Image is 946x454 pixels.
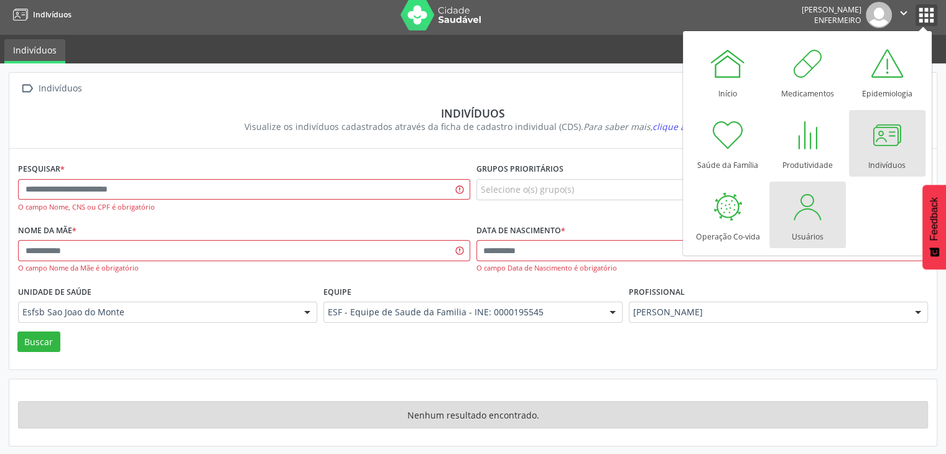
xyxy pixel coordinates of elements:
span: Selecione o(s) grupo(s) [481,183,574,196]
div: [PERSON_NAME] [802,4,861,15]
span: Feedback [929,197,940,241]
a: Saúde da Família [690,110,766,177]
div: O campo Nome, CNS ou CPF é obrigatório [18,202,470,213]
a: Indivíduos [4,39,65,63]
i:  [18,80,36,98]
a:  Indivíduos [18,80,84,98]
div: Nenhum resultado encontrado. [18,401,928,429]
span: [PERSON_NAME] [633,306,902,318]
i:  [897,6,911,20]
div: Indivíduos [27,106,919,120]
a: Indivíduos [849,110,925,177]
div: Visualize os indivíduos cadastrados através da ficha de cadastro individual (CDS). [27,120,919,133]
img: img [866,2,892,28]
a: Produtividade [769,110,846,177]
button: apps [916,4,937,26]
span: Indivíduos [33,9,72,20]
div: O campo Nome da Mãe é obrigatório [18,263,470,274]
div: Indivíduos [36,80,84,98]
a: Indivíduos [9,4,72,25]
span: Esfsb Sao Joao do Monte [22,306,292,318]
a: Usuários [769,182,846,248]
a: Medicamentos [769,39,846,105]
button:  [892,2,916,28]
a: Operação Co-vida [690,182,766,248]
span: ESF - Equipe de Saude da Familia - INE: 0000195545 [328,306,597,318]
button: Buscar [17,331,60,353]
label: Data de nascimento [476,221,565,241]
a: Epidemiologia [849,39,925,105]
i: Para saber mais, [583,121,702,132]
label: Unidade de saúde [18,282,91,302]
span: clique aqui! [652,121,702,132]
div: O campo Data de Nascimento é obrigatório [476,263,929,274]
label: Equipe [323,282,351,302]
span: Enfermeiro [814,15,861,25]
button: Feedback - Mostrar pesquisa [922,185,946,269]
label: Grupos prioritários [476,160,563,179]
label: Pesquisar [18,160,65,179]
label: Profissional [629,282,685,302]
a: Início [690,39,766,105]
label: Nome da mãe [18,221,77,241]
